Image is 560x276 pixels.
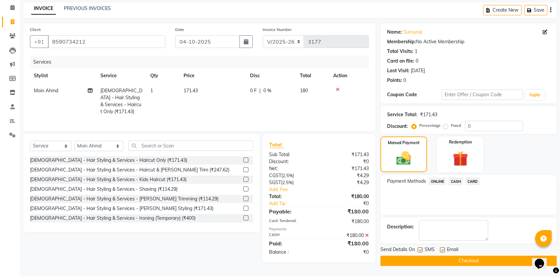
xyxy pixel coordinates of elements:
[388,140,420,146] label: Manual Payment
[532,249,553,269] iframe: chat widget
[387,48,413,55] div: Total Visits:
[387,38,550,45] div: No Active Membership
[30,157,187,164] div: [DEMOGRAPHIC_DATA] - Hair Styling & Services - Haircut Only (₹171.43)
[319,218,374,225] div: ₹180.00
[483,5,521,15] button: Create New
[319,158,374,165] div: ₹0
[146,68,180,83] th: Qty
[31,3,56,15] a: INVOICE
[269,226,369,232] div: Payments
[447,246,458,254] span: Email
[264,179,319,186] div: ( )
[264,165,319,172] div: Net:
[48,35,165,48] input: Search by Name/Mobile/Email/Code
[264,249,319,256] div: Balance :
[403,77,406,84] div: 0
[449,139,472,145] label: Redemption
[466,177,480,185] span: CARD
[64,5,111,11] a: PREVIOUS INVOICES
[30,215,196,222] div: [DEMOGRAPHIC_DATA] - Hair Styling & Services - Ironing (Temporary) (₹400)
[250,87,257,94] span: 0 F
[30,27,41,33] label: Client
[380,256,557,266] button: Checkout
[387,223,414,230] div: Description:
[387,38,416,45] div: Membership:
[387,67,409,74] div: Last Visit:
[269,179,281,185] span: SGST
[31,56,374,68] div: Services
[329,68,369,83] th: Action
[403,29,422,36] a: Sumuruk
[263,87,271,94] span: 0 %
[184,88,198,94] span: 171.43
[387,123,408,130] div: Discount:
[246,68,296,83] th: Disc
[525,90,544,100] button: Apply
[283,173,293,178] span: 2.5%
[34,88,58,94] span: Moin Ahmd
[319,207,374,215] div: ₹180.00
[319,165,374,172] div: ₹171.43
[451,123,461,129] label: Fixed
[30,176,187,183] div: [DEMOGRAPHIC_DATA] - Hair Styling & Services - Kids Haircut (₹171.43)
[420,111,437,118] div: ₹171.43
[524,5,547,15] button: Save
[264,200,328,207] a: Add Tip
[387,111,417,118] div: Service Total:
[387,58,414,65] div: Card on file:
[319,151,374,158] div: ₹171.43
[30,195,218,202] div: [DEMOGRAPHIC_DATA] - Hair Styling & Services - [PERSON_NAME] Trimming (₹114.29)
[415,48,417,55] div: 1
[180,68,246,83] th: Price
[269,172,281,178] span: CGST
[411,67,425,74] div: [DATE]
[264,232,319,239] div: CASH
[264,207,319,215] div: Payable:
[319,179,374,186] div: ₹4.29
[419,123,441,129] label: Percentage
[264,158,319,165] div: Discount:
[100,88,142,115] span: [DEMOGRAPHIC_DATA] - Hair Styling & Services - Haircut Only (₹171.43)
[387,91,441,98] div: Coupon Code
[175,27,184,33] label: Date
[30,166,229,173] div: [DEMOGRAPHIC_DATA] - Hair Styling & Services - Haircut & [PERSON_NAME] Trim (₹247.62)
[328,200,374,207] div: ₹0
[30,186,178,193] div: [DEMOGRAPHIC_DATA] - Hair Styling & Services - Shaving (₹114.29)
[264,218,319,225] div: Cash Tendered:
[416,58,418,65] div: 0
[442,90,523,100] input: Enter Offer / Coupon Code
[259,87,261,94] span: |
[319,232,374,239] div: ₹180.00
[30,35,49,48] button: +91
[319,239,374,247] div: ₹180.00
[449,177,463,185] span: CASH
[30,205,213,212] div: [DEMOGRAPHIC_DATA] - Hair Styling & Services - [PERSON_NAME] Styling (₹171.43)
[429,177,446,185] span: ONLINE
[387,77,402,84] div: Points:
[380,246,415,254] span: Send Details On
[319,172,374,179] div: ₹4.29
[300,88,308,94] span: 180
[263,27,292,33] label: Invoice Number
[150,88,153,94] span: 1
[269,141,284,148] span: Total
[96,68,146,83] th: Service
[392,150,416,167] img: _cash.svg
[296,68,329,83] th: Total
[264,172,319,179] div: ( )
[425,246,435,254] span: SMS
[264,193,319,200] div: Total:
[264,151,319,158] div: Sub Total:
[282,180,292,185] span: 2.5%
[387,29,402,36] div: Name:
[319,193,374,200] div: ₹180.00
[264,186,374,193] a: Add. Fee
[264,239,319,247] div: Paid:
[319,249,374,256] div: ₹0
[387,178,426,185] span: Payment Methods
[448,149,473,168] img: _gift.svg
[128,140,253,151] input: Search or Scan
[30,68,96,83] th: Stylist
